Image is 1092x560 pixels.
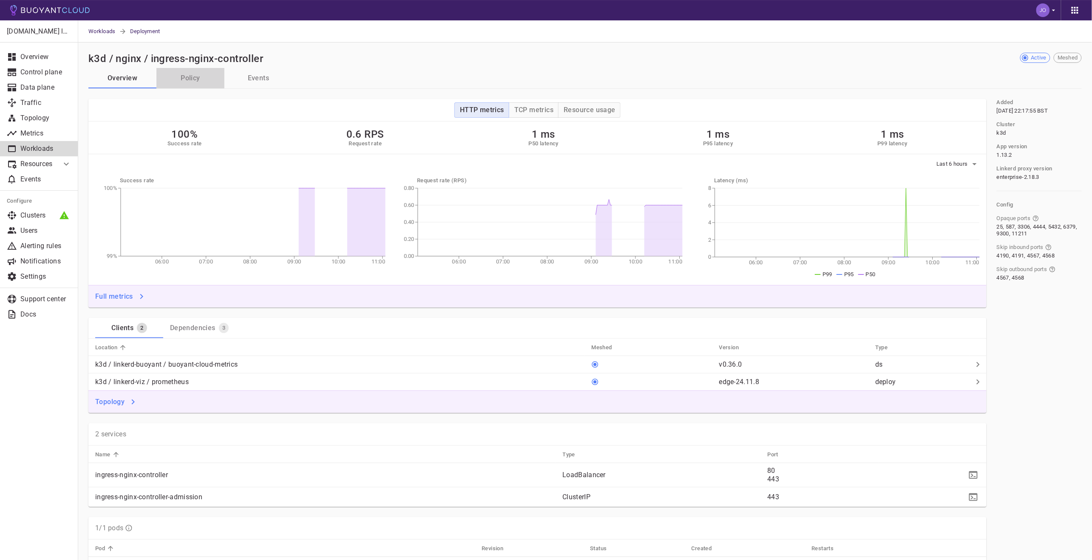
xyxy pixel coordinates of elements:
h5: App version [997,143,1027,150]
tspan: 4 [709,220,712,226]
tspan: 06:00 [749,259,763,266]
p: v0.36.0 [719,360,742,368]
h5: Added [997,99,1013,106]
h5: Linkerd proxy version [997,165,1052,172]
span: P95 [844,271,854,277]
p: 443 [768,475,879,484]
h5: Cluster [997,121,1015,128]
svg: Running pods in current release / Expected pods [125,524,133,532]
span: 4190, 4191, 4567, 4568 [997,252,1055,259]
tspan: 11:00 [372,258,386,265]
svg: Ports that skip Linkerd protocol detection [1032,215,1039,222]
tspan: 09:00 [882,259,896,266]
h5: P99 latency [878,140,908,147]
h4: TCP metrics [514,106,553,114]
p: Workloads [20,144,71,153]
h5: Type [563,451,576,458]
h5: Created [692,545,712,552]
tspan: 0.80 [404,185,414,192]
tspan: 0.40 [404,219,414,226]
h5: Port [768,451,779,458]
p: Notifications [20,257,71,266]
h4: HTTP metrics [460,106,504,114]
tspan: 09:00 [584,258,598,265]
p: 443 [768,493,879,501]
h2: 1 ms [703,128,733,140]
h5: Success rate [120,177,386,184]
tspan: 0.20 [404,236,414,243]
img: Joe Fuller [1036,3,1050,17]
p: Control plane [20,68,71,76]
tspan: 10:00 [332,258,345,265]
h4: Resource usage [564,106,615,114]
button: Overview [88,68,156,88]
h5: Type [875,344,888,351]
span: Type [563,451,587,458]
span: Skip inbound ports [997,244,1044,251]
p: Traffic [20,99,71,107]
p: Overview [20,53,71,61]
p: LoadBalancer [563,471,761,479]
button: HTTP metrics [454,102,509,118]
span: Active [1027,54,1050,61]
span: P50 [866,271,876,277]
p: 2 services [95,430,126,438]
span: Status [590,545,618,552]
h5: P95 latency [703,140,733,147]
p: 1/1 pods [95,524,123,532]
tspan: 08:00 [837,259,851,266]
h5: Location [95,344,117,351]
tspan: 06:00 [155,258,169,265]
button: Policy [156,68,224,88]
span: Tue, 02 Sep 2025 21:17:55 UTC [997,107,1048,114]
tspan: 0.00 [404,253,414,260]
span: P99 [823,271,832,277]
span: Pod [95,545,116,552]
tspan: 99% [107,253,117,260]
tspan: 0.60 [404,202,414,209]
p: Support center [20,295,71,303]
span: Skip outbound ports [997,266,1047,273]
svg: Ports that bypass the Linkerd proxy for outgoing connections [1049,266,1056,273]
span: Meshed [591,344,623,351]
button: Resource usage [558,102,621,118]
span: Deployment [130,20,170,42]
p: Clusters [20,211,71,220]
p: Docs [20,310,71,319]
span: Type [875,344,899,351]
tspan: 08:00 [540,258,554,265]
h5: P50 latency [529,140,559,147]
span: Port [768,451,790,458]
span: 4567, 4568 [997,274,1024,281]
p: Events [20,175,71,184]
span: Restarts [812,545,845,552]
button: TCP metrics [509,102,559,118]
h5: Revision [482,545,503,552]
tspan: 10:00 [629,258,642,265]
h5: Pod [95,545,105,552]
h2: 1 ms [529,128,559,140]
p: Resources [20,160,54,168]
tspan: 11:00 [966,259,980,266]
h4: Full metrics [95,292,133,301]
h4: Topology [95,398,125,406]
h5: Restarts [812,545,834,552]
button: Last 6 hours [936,158,980,170]
a: Workloads [88,20,119,42]
tspan: 10:00 [926,259,939,266]
tspan: 11:00 [669,258,683,265]
p: ingress-nginx-controller [95,471,556,479]
a: Dependencies3 [163,318,235,338]
span: Created [692,545,723,552]
span: Location [95,344,128,351]
p: 80 [768,467,879,475]
span: 25, 587, 3306, 4444, 5432, 6379, 9300, 11211 [997,223,1080,237]
h5: Request rate [346,140,384,147]
h5: Meshed [591,344,612,351]
tspan: 8 [709,185,712,192]
button: Full metrics [92,289,148,304]
span: kubectl -n nginx describe service ingress-nginx-controller-admission [967,493,980,500]
a: Topology [92,394,140,410]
